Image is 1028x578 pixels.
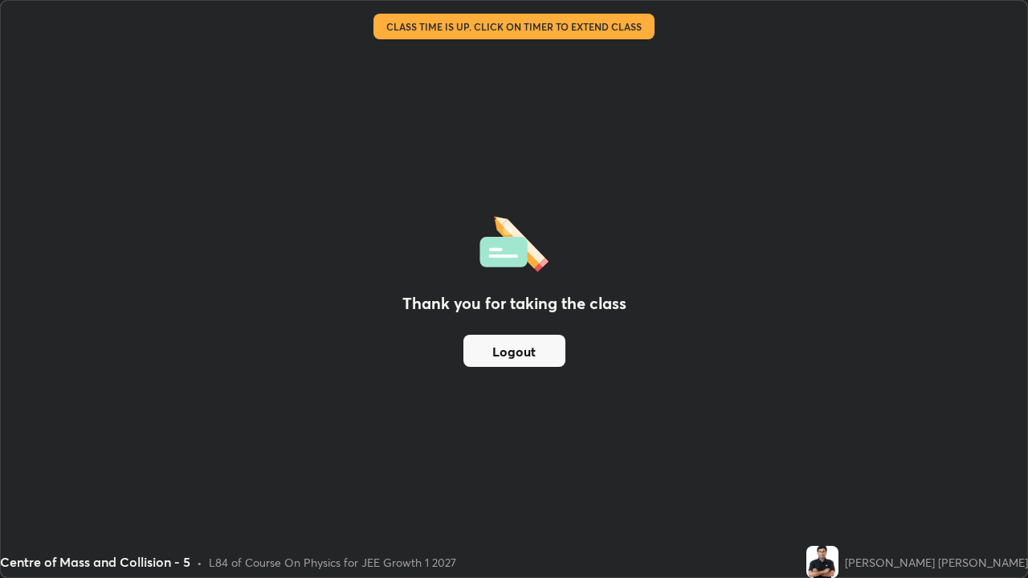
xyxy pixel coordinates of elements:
[197,554,202,571] div: •
[806,546,838,578] img: 69af8b3bbf82471eb9dbcfa53d5670df.jpg
[479,211,549,272] img: offlineFeedback.1438e8b3.svg
[463,335,565,367] button: Logout
[402,291,626,315] h2: Thank you for taking the class
[845,554,1028,571] div: [PERSON_NAME] [PERSON_NAME]
[209,554,456,571] div: L84 of Course On Physics for JEE Growth 1 2027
